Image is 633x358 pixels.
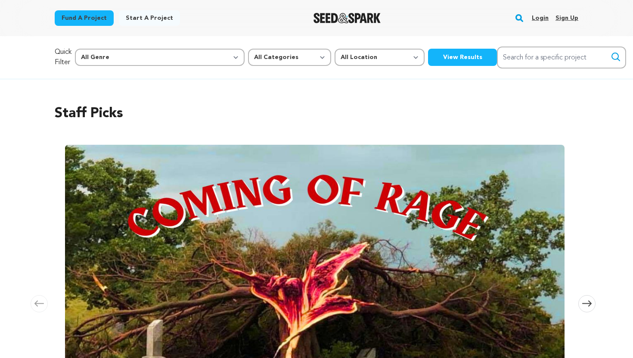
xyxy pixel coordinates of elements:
input: Search for a specific project [497,47,626,68]
img: Seed&Spark Logo Dark Mode [313,13,381,23]
a: Fund a project [55,10,114,26]
a: Start a project [119,10,180,26]
p: Quick Filter [55,47,71,68]
a: Seed&Spark Homepage [313,13,381,23]
button: View Results [428,49,497,66]
h2: Staff Picks [55,103,578,124]
a: Login [532,11,549,25]
a: Sign up [555,11,578,25]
